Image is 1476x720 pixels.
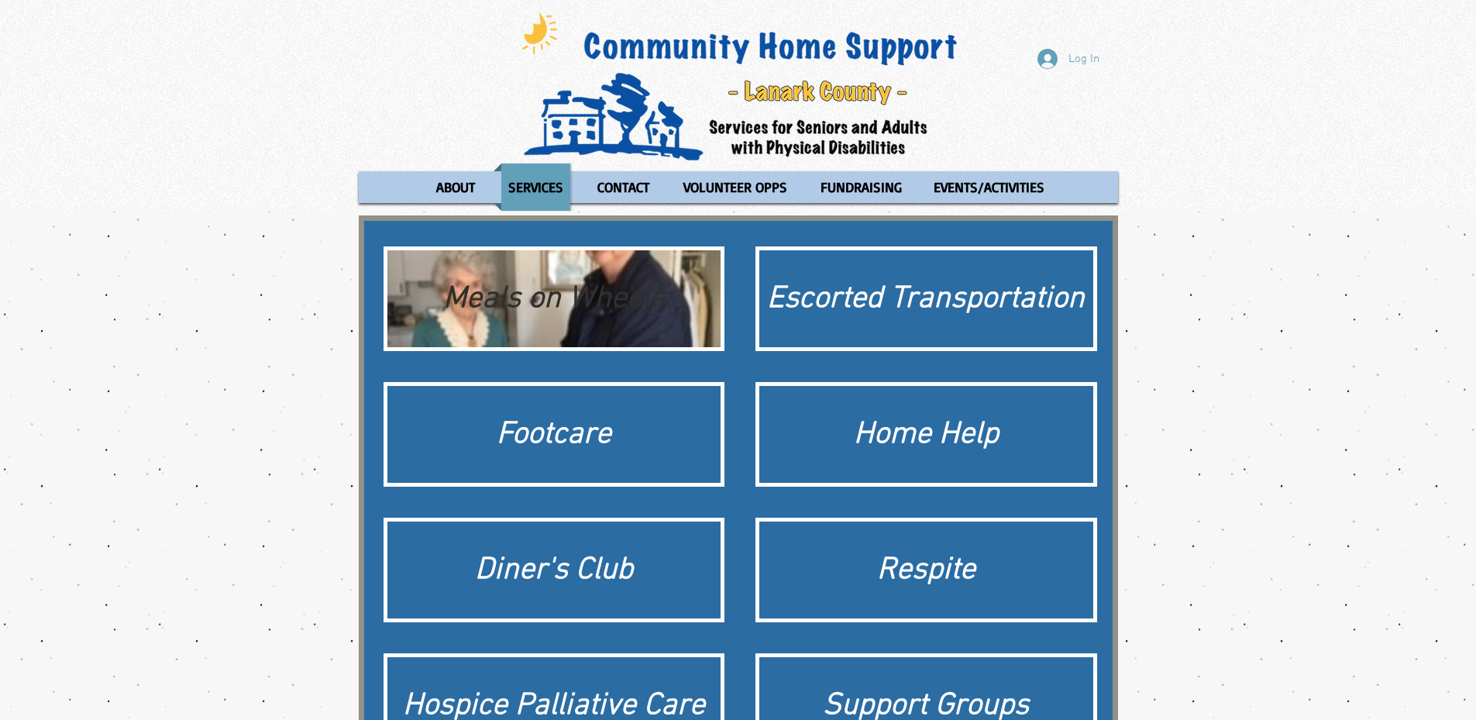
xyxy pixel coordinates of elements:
[755,382,1097,487] a: Home Help
[755,518,1097,622] a: Respite
[927,164,1051,211] p: EVENTS/ACTIVITIES
[767,277,1085,321] div: Escorted Transportation
[501,164,570,211] p: SERVICES
[806,164,915,211] a: FUNDRAISING
[395,277,714,321] div: Meals on Wheels
[582,164,665,211] a: CONTACT
[1027,44,1110,74] button: Log In
[384,518,725,622] a: Diner's Club
[494,164,578,211] a: SERVICES
[755,246,1097,351] a: Escorted Transportation
[767,549,1085,592] div: Respite
[919,164,1059,211] a: EVENTS/ACTIVITIES
[359,164,1118,211] nav: Site
[384,246,725,351] a: Meals on WheelsMeals on Wheels
[669,164,802,211] a: VOLUNTEER OPPS
[676,164,794,211] p: VOLUNTEER OPPS
[384,382,725,487] a: Footcare
[1063,51,1105,67] span: Log In
[421,164,490,211] a: ABOUT
[814,164,909,211] p: FUNDRAISING
[395,549,714,592] div: Diner's Club
[767,413,1085,456] div: Home Help
[590,164,656,211] p: CONTACT
[395,413,714,456] div: Footcare
[429,164,482,211] p: ABOUT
